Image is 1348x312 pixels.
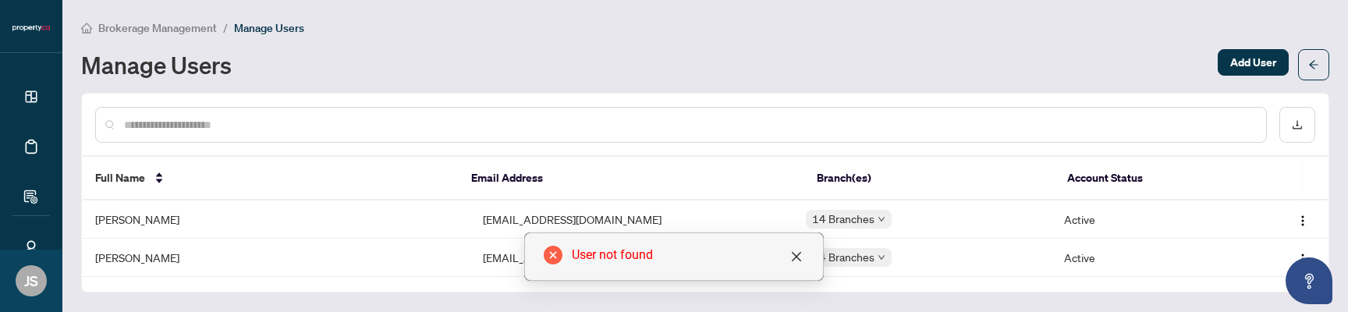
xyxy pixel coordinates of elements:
td: [EMAIL_ADDRESS][DOMAIN_NAME] [470,239,793,277]
td: Active [1052,200,1245,239]
img: Logo [1297,214,1309,227]
th: Full Name [83,157,459,200]
span: JS [24,270,38,292]
button: Logo [1290,245,1315,270]
td: [PERSON_NAME] [83,200,470,239]
th: Branch(es) [804,157,1055,200]
img: logo [12,23,50,33]
td: [PERSON_NAME] [83,239,470,277]
span: home [81,23,92,34]
th: Account Status [1055,157,1243,200]
span: 14 Branches [812,248,874,266]
div: User not found [572,246,804,264]
span: down [878,253,885,261]
span: down [878,215,885,223]
span: arrow-left [1308,59,1319,70]
span: Manage Users [234,21,304,35]
button: Logo [1290,207,1315,232]
a: Close [788,248,805,265]
span: download [1292,119,1303,130]
button: download [1279,107,1315,143]
h1: Manage Users [81,52,232,77]
span: Full Name [95,169,145,186]
span: close-circle [544,246,562,264]
button: Add User [1218,49,1289,76]
td: Active [1052,239,1245,277]
li: / [223,19,228,37]
th: Email Address [459,157,805,200]
span: close [790,250,803,263]
span: Brokerage Management [98,21,217,35]
td: [EMAIL_ADDRESS][DOMAIN_NAME] [470,200,793,239]
span: Add User [1230,50,1276,75]
span: 14 Branches [812,210,874,228]
img: Logo [1297,253,1309,265]
button: Open asap [1286,257,1332,304]
span: user-switch [23,240,39,256]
